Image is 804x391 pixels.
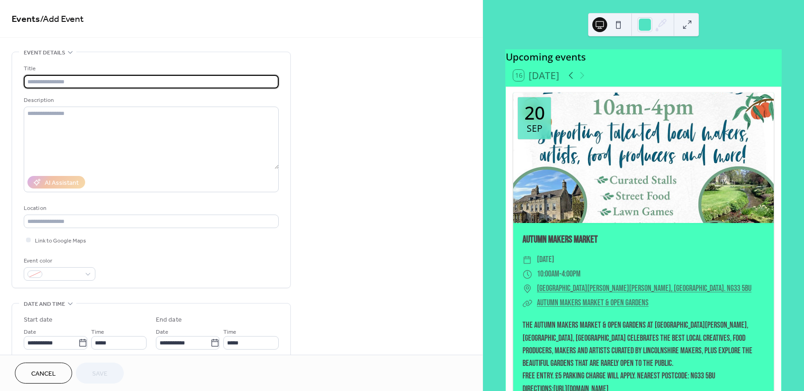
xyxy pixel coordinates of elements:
[31,369,56,379] span: Cancel
[40,10,84,28] span: / Add Event
[524,103,545,121] div: 20
[559,267,562,282] span: -
[91,327,104,337] span: Time
[24,95,277,105] div: Description
[537,298,649,308] a: Autumn Makers Market & Open Gardens
[527,124,543,133] div: Sep
[24,327,36,337] span: Date
[537,282,751,296] a: [GEOGRAPHIC_DATA][PERSON_NAME][PERSON_NAME], [GEOGRAPHIC_DATA]. NG33 5BU
[562,267,581,282] span: 4:00pm
[506,50,781,64] div: Upcoming events
[523,234,598,245] a: Autumn Makers Market
[24,256,94,266] div: Event color
[35,236,86,246] span: Link to Google Maps
[24,48,65,58] span: Event details
[523,296,532,310] div: ​
[156,327,168,337] span: Date
[24,203,277,213] div: Location
[156,315,182,325] div: End date
[537,267,559,282] span: 10:00am
[223,327,236,337] span: Time
[523,267,532,282] div: ​
[24,64,277,74] div: Title
[523,253,532,267] div: ​
[537,253,554,267] span: [DATE]
[12,10,40,28] a: Events
[24,315,53,325] div: Start date
[15,363,72,384] button: Cancel
[523,282,532,296] div: ​
[24,299,65,309] span: Date and time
